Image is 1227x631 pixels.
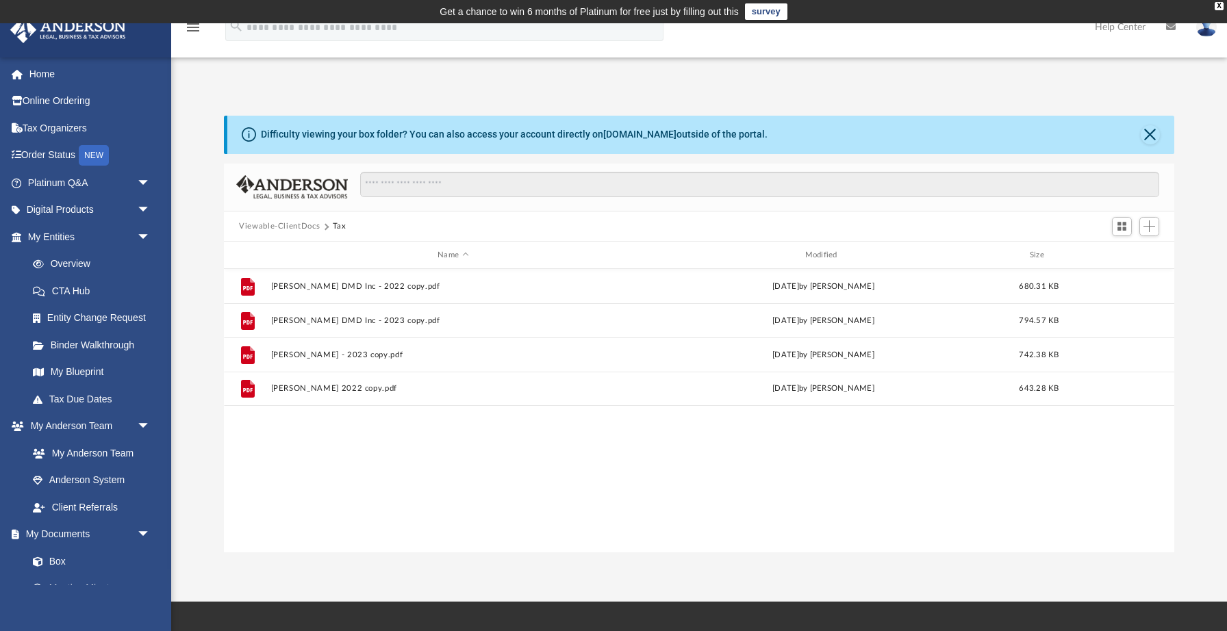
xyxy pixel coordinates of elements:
button: Close [1141,125,1160,144]
button: [PERSON_NAME] - 2023 copy.pdf [271,350,635,359]
div: close [1215,2,1224,10]
div: NEW [79,145,109,166]
a: Digital Productsarrow_drop_down [10,196,171,224]
button: Switch to Grid View [1112,217,1133,236]
button: Add [1139,217,1160,236]
span: arrow_drop_down [137,521,164,549]
a: My Blueprint [19,359,164,386]
a: Tax Due Dates [19,385,171,413]
div: [DATE] by [PERSON_NAME] [642,383,1006,395]
div: id [230,249,264,261]
a: Meeting Minutes [19,575,164,602]
a: Tax Organizers [10,114,171,142]
button: [PERSON_NAME] DMD Inc - 2023 copy.pdf [271,316,635,325]
a: Online Ordering [10,88,171,115]
a: My Documentsarrow_drop_down [10,521,164,548]
div: id [1072,249,1168,261]
a: Overview [19,250,171,278]
a: My Anderson Team [19,439,157,467]
span: 680.31 KB [1019,283,1059,290]
a: Client Referrals [19,493,164,521]
i: search [229,18,244,34]
span: 742.38 KB [1019,351,1059,359]
a: Anderson System [19,467,164,494]
input: Search files and folders [360,172,1159,198]
a: Binder Walkthrough [19,331,171,359]
div: [DATE] by [PERSON_NAME] [642,349,1006,361]
img: Anderson Advisors Platinum Portal [6,16,130,43]
img: User Pic [1196,17,1217,37]
div: Size [1012,249,1067,261]
a: My Entitiesarrow_drop_down [10,223,171,250]
i: menu [185,19,201,36]
div: Modified [641,249,1006,261]
a: menu [185,26,201,36]
div: Name [270,249,635,261]
a: Entity Change Request [19,305,171,332]
a: Platinum Q&Aarrow_drop_down [10,169,171,196]
a: Home [10,60,171,88]
a: CTA Hub [19,277,171,305]
a: survey [745,3,787,20]
span: arrow_drop_down [137,196,164,224]
a: My Anderson Teamarrow_drop_down [10,413,164,440]
span: 794.57 KB [1019,317,1059,324]
a: [DOMAIN_NAME] [603,129,676,140]
button: [PERSON_NAME] DMD Inc - 2022 copy.pdf [271,282,635,291]
div: Difficulty viewing your box folder? You can also access your account directly on outside of the p... [261,127,768,142]
a: Order StatusNEW [10,142,171,170]
div: [DATE] by [PERSON_NAME] [642,281,1006,293]
button: [PERSON_NAME] 2022 copy.pdf [271,385,635,394]
span: arrow_drop_down [137,169,164,197]
a: Box [19,548,157,575]
div: Get a chance to win 6 months of Platinum for free just by filling out this [440,3,739,20]
span: 643.28 KB [1019,385,1059,392]
button: Viewable-ClientDocs [239,220,320,233]
button: Tax [333,220,346,233]
div: [DATE] by [PERSON_NAME] [642,315,1006,327]
span: arrow_drop_down [137,223,164,251]
span: arrow_drop_down [137,413,164,441]
div: grid [224,269,1174,553]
